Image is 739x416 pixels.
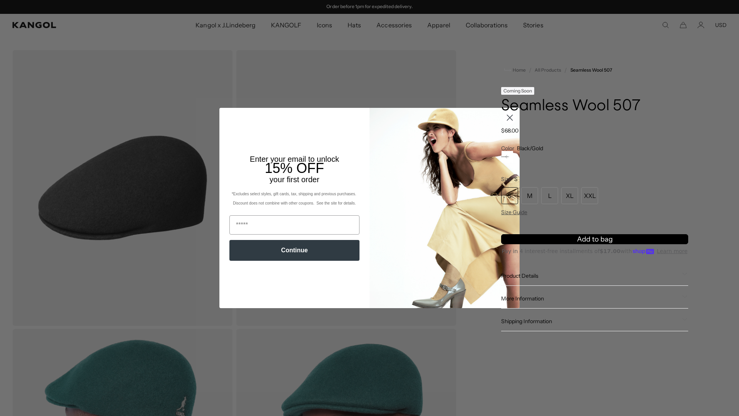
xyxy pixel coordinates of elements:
[577,234,613,245] span: Add to bag
[501,295,679,302] span: More Information
[504,156,505,157] label: Black
[229,240,359,261] button: Continue
[501,87,534,95] div: Coming Soon
[501,176,512,183] span: Size
[514,176,518,183] span: S
[369,108,520,308] img: 93be19ad-e773-4382-80b9-c9d740c9197f.jpeg
[504,156,505,157] div: 5 of 9
[505,156,506,157] div: 6 of 9
[229,215,359,235] input: Email
[504,67,526,74] a: Home
[507,156,507,157] div: 8 of 9
[269,175,319,184] span: your first order
[561,65,567,75] li: /
[581,187,598,204] div: XXL
[501,145,514,152] span: Color
[503,156,504,157] div: 4 of 9
[503,156,504,157] label: Black/Gold
[507,156,508,157] div: 9 of 9
[502,156,503,157] div: 2 of 9
[535,67,561,73] a: All Products
[511,67,526,73] span: Home
[501,234,688,244] button: Add to bag
[507,156,507,157] label: Wood
[505,156,506,157] label: Dark Flannel
[501,318,679,325] span: Shipping Information
[501,127,518,134] span: $68.00
[561,187,578,204] div: XL
[521,187,538,204] div: M
[501,98,688,115] h1: Seamless Wool 507
[570,67,612,73] a: Seamless Wool 507
[265,160,324,176] span: 15% OFF
[501,209,527,216] span: Size Guide
[517,145,543,152] span: Black/Gold
[541,187,558,204] div: L
[501,156,502,157] div: 1 of 9
[501,65,688,75] nav: breadcrumbs
[526,65,532,75] li: /
[501,272,679,279] span: Product Details
[501,187,518,204] div: S
[501,156,502,157] label: Coral Flame
[232,192,357,205] span: *Excludes select styles, gift cards, tax, shipping and previous purchases. Discount does not comb...
[507,156,508,157] label: Dark Blue
[502,156,503,157] label: Rustic Caramel
[250,155,339,163] span: Enter your email to unlock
